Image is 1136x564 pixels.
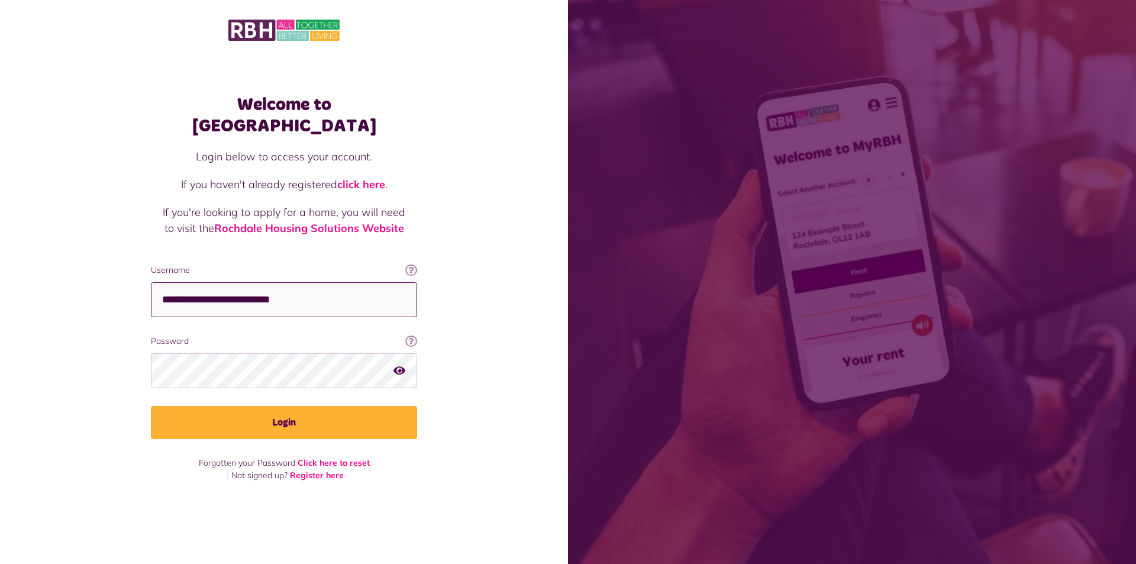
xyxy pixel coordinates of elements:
[199,457,295,468] span: Forgotten your Password
[151,335,417,347] label: Password
[290,470,344,481] a: Register here
[337,178,385,191] a: click here
[298,457,370,468] a: Click here to reset
[163,149,405,165] p: Login below to access your account.
[163,204,405,236] p: If you're looking to apply for a home, you will need to visit the
[231,470,288,481] span: Not signed up?
[151,406,417,439] button: Login
[151,264,417,276] label: Username
[151,94,417,137] h1: Welcome to [GEOGRAPHIC_DATA]
[228,18,340,43] img: MyRBH
[214,221,404,235] a: Rochdale Housing Solutions Website
[163,176,405,192] p: If you haven't already registered .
